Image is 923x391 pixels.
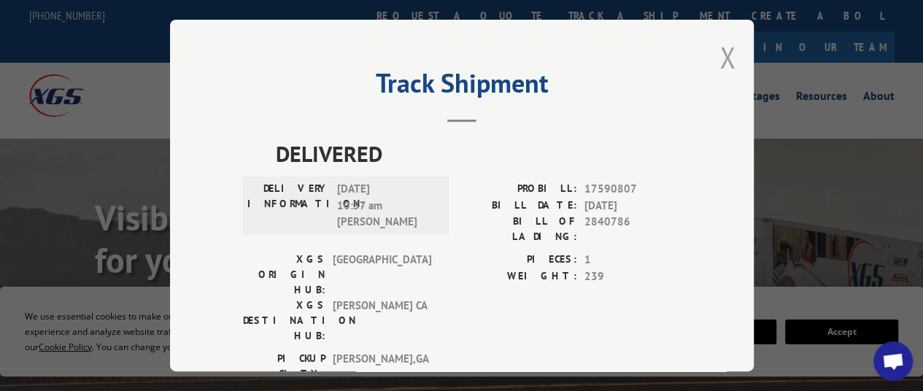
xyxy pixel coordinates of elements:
[337,181,436,231] span: [DATE] 10:57 am [PERSON_NAME]
[333,298,431,344] span: [PERSON_NAME] CA
[462,252,577,268] label: PIECES:
[243,252,325,298] label: XGS ORIGIN HUB:
[719,38,735,77] button: Close modal
[276,137,681,170] span: DELIVERED
[243,73,681,101] h2: Track Shipment
[584,214,681,244] span: 2840786
[333,252,431,298] span: [GEOGRAPHIC_DATA]
[584,252,681,268] span: 1
[243,298,325,344] label: XGS DESTINATION HUB:
[584,197,681,214] span: [DATE]
[247,181,330,231] label: DELIVERY INFORMATION:
[243,351,325,382] label: PICKUP CITY:
[873,341,913,381] a: Open chat
[462,181,577,198] label: PROBILL:
[333,351,431,382] span: [PERSON_NAME] , GA
[462,197,577,214] label: BILL DATE:
[584,181,681,198] span: 17590807
[462,268,577,284] label: WEIGHT:
[462,214,577,244] label: BILL OF LADING:
[584,268,681,284] span: 239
